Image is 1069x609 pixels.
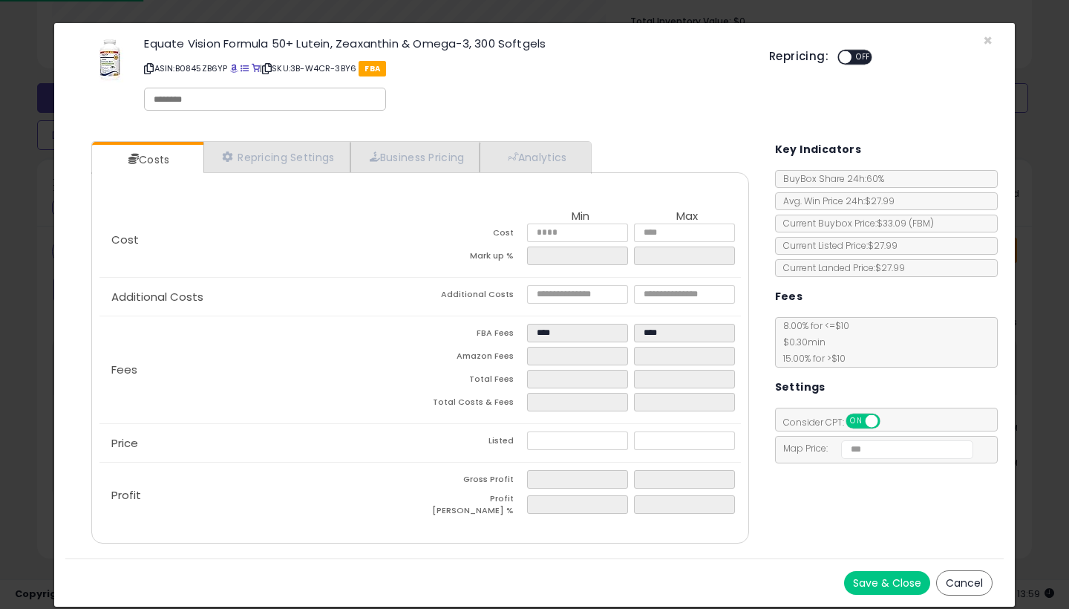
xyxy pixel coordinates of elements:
[776,336,826,348] span: $0.30 min
[99,291,420,303] p: Additional Costs
[144,56,747,80] p: ASIN: B0845ZB6YP | SKU: 3B-W4CR-3BY6
[775,287,803,306] h5: Fees
[877,217,934,229] span: $33.09
[99,364,420,376] p: Fees
[983,30,993,51] span: ×
[775,378,826,397] h5: Settings
[909,217,934,229] span: ( FBM )
[420,493,527,521] td: Profit [PERSON_NAME] %
[359,61,386,76] span: FBA
[99,234,420,246] p: Cost
[775,140,862,159] h5: Key Indicators
[847,415,866,428] span: ON
[99,437,420,449] p: Price
[851,51,875,64] span: OFF
[527,210,634,224] th: Min
[420,247,527,270] td: Mark up %
[776,195,895,207] span: Avg. Win Price 24h: $27.99
[88,38,132,82] img: 41iOPcZfJtS._SL60_.jpg
[420,370,527,393] td: Total Fees
[776,416,900,429] span: Consider CPT:
[420,224,527,247] td: Cost
[203,142,350,172] a: Repricing Settings
[420,431,527,455] td: Listed
[99,489,420,501] p: Profit
[634,210,741,224] th: Max
[480,142,589,172] a: Analytics
[844,571,930,595] button: Save & Close
[420,324,527,347] td: FBA Fees
[420,393,527,416] td: Total Costs & Fees
[420,347,527,370] td: Amazon Fees
[144,38,747,49] h3: Equate Vision Formula 50+ Lutein, Zeaxanthin & Omega-3, 300 Softgels
[936,570,993,596] button: Cancel
[776,261,905,274] span: Current Landed Price: $27.99
[776,319,849,365] span: 8.00 % for <= $10
[877,415,901,428] span: OFF
[420,470,527,493] td: Gross Profit
[230,62,238,74] a: BuyBox page
[420,285,527,308] td: Additional Costs
[776,172,884,185] span: BuyBox Share 24h: 60%
[252,62,260,74] a: Your listing only
[776,217,934,229] span: Current Buybox Price:
[776,239,898,252] span: Current Listed Price: $27.99
[92,145,202,175] a: Costs
[241,62,249,74] a: All offer listings
[776,442,974,455] span: Map Price:
[350,142,480,172] a: Business Pricing
[769,51,828,62] h5: Repricing:
[776,352,846,365] span: 15.00 % for > $10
